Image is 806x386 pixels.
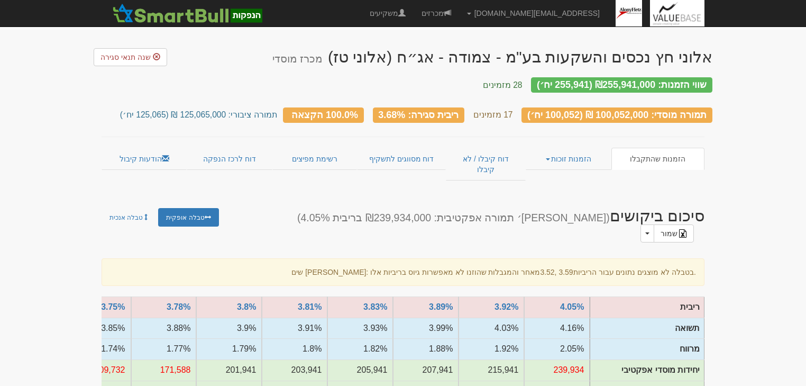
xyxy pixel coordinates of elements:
[459,338,524,360] td: מרווח
[446,148,526,181] a: דוח קיבלו / לא קיבלו
[560,302,584,311] a: 4.05%
[524,318,590,339] td: תשואה
[393,318,459,339] td: תשואה
[590,297,704,318] td: ריבית
[131,318,197,339] td: תשואה
[526,148,611,170] a: הזמנות זוכות
[237,302,256,311] a: 3.8%
[196,318,262,339] td: תשואה
[590,339,704,360] td: מרווח
[393,360,459,381] td: יחידות אפקטיבי
[187,148,272,170] a: דוח לרכז הנפקה
[167,302,190,311] a: 3.78%
[120,110,278,119] small: תמורה ציבורי: 125,065,000 ₪ (125,065 יח׳)
[373,107,465,123] div: ריבית סגירה: 3.68%
[291,109,358,120] span: 100.0% הקצאה
[196,360,262,381] td: יחידות אפקטיבי
[654,225,694,243] a: שמור
[611,148,704,170] a: הזמנות שהתקבלו
[363,302,387,311] a: 3.83%
[473,110,513,119] small: 17 מזמינים
[521,107,712,123] div: תמורה מוסדי: 100,052,000 ₪ (100,052 יח׳)
[327,318,393,339] td: תשואה
[524,338,590,360] td: מרווח
[327,338,393,360] td: מרווח
[102,258,704,286] div: שים [PERSON_NAME]: בטבלה לא מוצגים נתונים עבור הריביות מאחר והמגבלות שהוזנו לא מאפשרות גיוס בריבי...
[393,338,459,360] td: מרווח
[196,338,262,360] td: מרווח
[494,302,518,311] a: 3.92%
[297,212,610,223] small: ([PERSON_NAME]׳ תמורה אפקטיבית: ₪239,934,000 בריבית 4.05%)
[109,3,265,24] img: SmartBull Logo
[131,338,197,360] td: מרווח
[524,360,590,381] td: יחידות אפקטיבי
[131,360,197,381] td: יחידות אפקטיבי
[531,77,712,93] div: שווי הזמנות: ₪255,941,000 (255,941 יח׳)
[158,208,218,227] a: טבלה אופקית
[590,318,704,339] td: תשואה
[262,338,327,360] td: מרווח
[459,360,524,381] td: יחידות אפקטיבי
[590,360,704,381] td: יחידות מוסדי אפקטיבי
[540,267,573,277] div: 3.52, 3.59
[272,48,712,66] div: אלוני חץ נכסים והשקעות בע"מ - צמודה - אג״ח (אלוני טז) - הנפקה לציבור
[102,208,157,227] a: טבלה אנכית
[357,148,445,170] a: דוח מסווגים לתשקיף
[679,229,687,238] img: excel-file-black.png
[94,48,167,66] a: שנה תנאי סגירה
[262,360,327,381] td: יחידות אפקטיבי
[483,80,523,89] small: 28 מזמינים
[101,302,125,311] a: 3.75%
[429,302,453,311] a: 3.89%
[100,53,151,61] span: שנה תנאי סגירה
[272,148,357,170] a: רשימת מפיצים
[249,207,713,243] h2: סיכום ביקושים
[327,360,393,381] td: יחידות אפקטיבי
[102,148,187,170] a: הודעות קיבול
[272,53,323,65] small: מכרז מוסדי
[262,318,327,339] td: תשואה
[459,318,524,339] td: תשואה
[298,302,322,311] a: 3.81%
